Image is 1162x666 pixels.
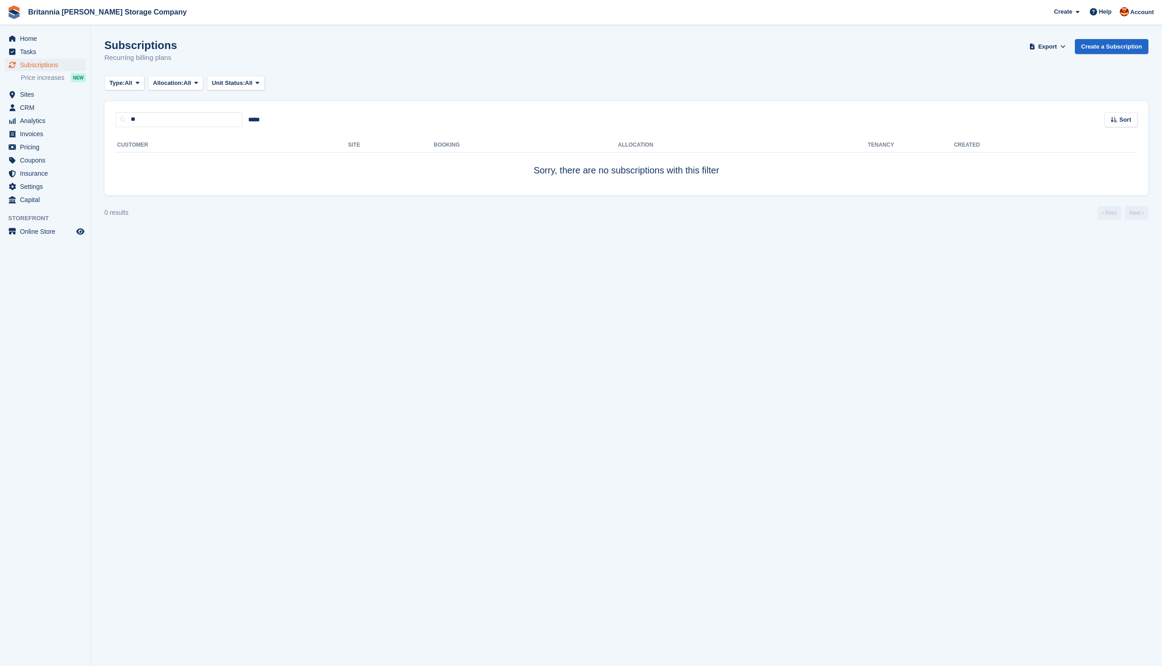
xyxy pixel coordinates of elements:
[153,79,183,88] span: Allocation:
[5,88,86,101] a: menu
[868,138,900,153] th: Tenancy
[104,39,177,51] h1: Subscriptions
[20,59,74,71] span: Subscriptions
[5,154,86,167] a: menu
[5,114,86,127] a: menu
[5,225,86,238] a: menu
[207,76,265,91] button: Unit Status: All
[245,79,253,88] span: All
[5,59,86,71] a: menu
[20,45,74,58] span: Tasks
[20,225,74,238] span: Online Store
[1096,206,1150,220] nav: Page
[1099,7,1112,16] span: Help
[1120,7,1129,16] img: Einar Agustsson
[1119,115,1131,124] span: Sort
[20,32,74,45] span: Home
[618,138,867,153] th: Allocation
[5,128,86,140] a: menu
[104,208,128,217] div: 0 results
[75,226,86,237] a: Preview store
[1075,39,1148,54] a: Create a Subscription
[5,45,86,58] a: menu
[1028,39,1068,54] button: Export
[21,73,86,83] a: Price increases NEW
[109,79,125,88] span: Type:
[25,5,190,20] a: Britannia [PERSON_NAME] Storage Company
[5,141,86,153] a: menu
[5,32,86,45] a: menu
[20,88,74,101] span: Sites
[348,138,434,153] th: Site
[104,53,177,63] p: Recurring billing plans
[20,180,74,193] span: Settings
[1038,42,1057,51] span: Export
[5,101,86,114] a: menu
[20,141,74,153] span: Pricing
[20,101,74,114] span: CRM
[1098,206,1121,220] a: Previous
[5,193,86,206] a: menu
[21,74,64,82] span: Price increases
[20,154,74,167] span: Coupons
[71,73,86,82] div: NEW
[20,193,74,206] span: Capital
[954,138,1137,153] th: Created
[1130,8,1154,17] span: Account
[534,165,719,175] span: Sorry, there are no subscriptions with this filter
[1054,7,1072,16] span: Create
[7,5,21,19] img: stora-icon-8386f47178a22dfd0bd8f6a31ec36ba5ce8667c1dd55bd0f319d3a0aa187defe.svg
[104,76,144,91] button: Type: All
[125,79,133,88] span: All
[20,167,74,180] span: Insurance
[434,138,618,153] th: Booking
[212,79,245,88] span: Unit Status:
[1125,206,1148,220] a: Next
[20,114,74,127] span: Analytics
[183,79,191,88] span: All
[5,167,86,180] a: menu
[5,180,86,193] a: menu
[148,76,203,91] button: Allocation: All
[115,138,348,153] th: Customer
[8,214,90,223] span: Storefront
[20,128,74,140] span: Invoices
